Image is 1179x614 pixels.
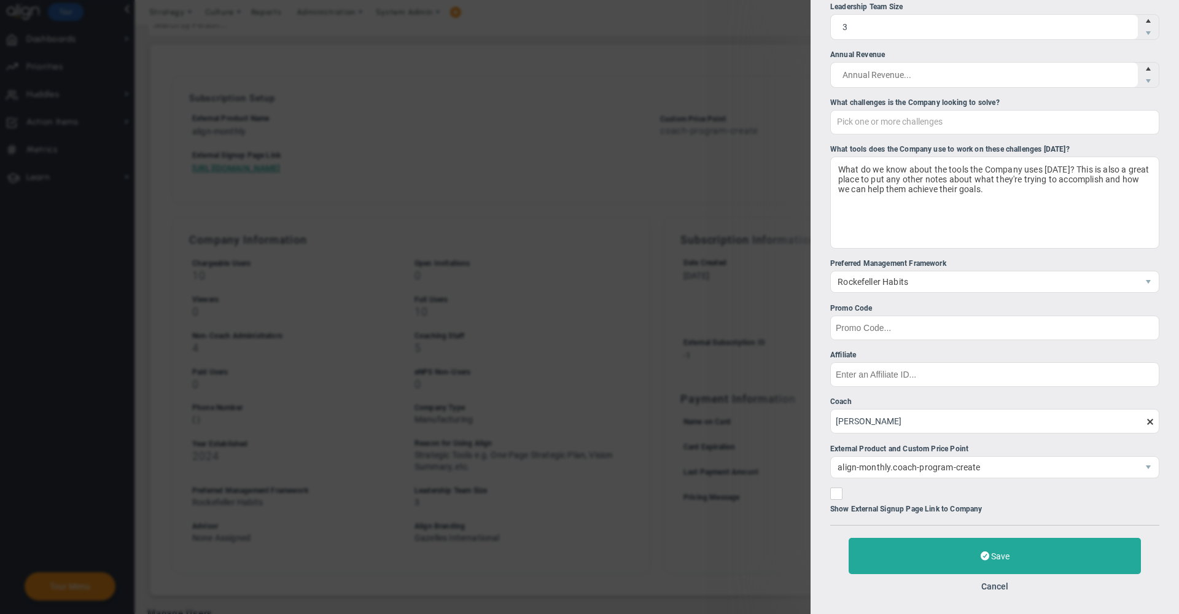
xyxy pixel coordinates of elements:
div: What do we know about the tools the Company uses [DATE]? This is also a great place to put any ot... [830,157,1159,249]
div: Annual Revenue [830,49,1159,61]
div: What challenges is the Company looking to solve? [830,97,1159,109]
span: Increase value [1138,63,1159,75]
span: align-monthly.coach-program-create [831,457,1138,478]
div: What tools does the Company use to work on these challenges [DATE]? [830,144,1159,155]
div: Preferred Management Framework [830,258,1159,270]
input: Promo Code [830,316,1159,340]
span: Rockefeller Habits [831,271,1138,292]
span: Decrease value [1138,27,1159,39]
div: Affiliate [830,349,1159,361]
span: Increase value [1138,15,1159,27]
button: Cancel [981,581,1008,591]
button: Save [849,538,1141,574]
input: Coach [830,409,1159,433]
span: select [1138,457,1159,478]
input: Leadership Team Size [831,15,1138,39]
span: Decrease value [1138,75,1159,87]
span: clear [1159,416,1169,426]
input: Annual Revenue [831,63,1138,87]
label: Show External Signup Page Link to Company [830,505,982,513]
div: Leadership Team Size [830,1,1159,13]
span: select [1138,271,1159,292]
span: Save [991,551,1010,561]
input: Affiliate [830,362,1159,387]
div: Promo Code [830,303,1159,314]
div: Coach [830,396,1159,408]
input: What challenges is the Company looking to solve? [831,111,967,133]
div: External Product and Custom Price Point [830,443,1159,455]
